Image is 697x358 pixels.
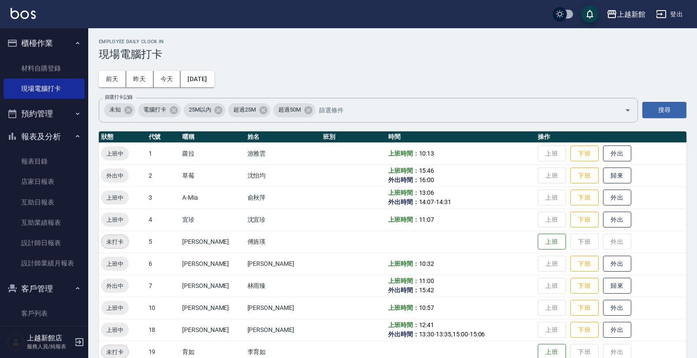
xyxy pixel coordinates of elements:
button: 客戶管理 [4,277,85,300]
span: 電腦打卡 [138,105,172,114]
td: - [386,186,536,209]
div: 未知 [104,103,135,117]
td: 7 [146,275,180,297]
span: 未打卡 [101,347,128,357]
a: 設計師業績月報表 [4,253,85,273]
td: 3 [146,186,180,209]
button: 下班 [570,212,599,228]
span: 超過50M [273,105,306,114]
td: 傅旌瑛 [245,231,321,253]
td: 5 [146,231,180,253]
span: 14:07 [419,198,435,205]
span: 上班中 [101,303,129,313]
button: 外出 [603,322,631,338]
td: [PERSON_NAME] [180,275,245,297]
a: 店家日報表 [4,172,85,192]
button: 下班 [570,322,599,338]
h3: 現場電腦打卡 [99,48,686,60]
div: 超過25M [228,103,270,117]
td: 游雅雲 [245,142,321,164]
td: [PERSON_NAME] [245,297,321,319]
button: 外出 [603,145,631,162]
span: 未知 [104,105,126,114]
span: 15:42 [419,287,435,294]
span: 11:07 [419,216,435,223]
span: 外出中 [101,171,129,180]
th: 班別 [321,131,386,143]
b: 外出時間： [388,287,419,294]
a: 現場電腦打卡 [4,78,85,99]
td: A-Mia [180,186,245,209]
span: 外出中 [101,281,129,291]
td: 草莓 [180,164,245,186]
span: 10:13 [419,150,435,157]
span: 15:00 [453,331,468,338]
span: 16:00 [419,176,435,183]
button: Open [621,103,635,117]
td: 10 [146,297,180,319]
span: 25M以內 [184,105,217,114]
span: 10:57 [419,304,435,311]
b: 上班時間： [388,150,419,157]
span: 13:06 [419,189,435,196]
span: 上班中 [101,193,129,202]
span: 未打卡 [101,237,128,246]
b: 上班時間： [388,304,419,311]
button: save [581,5,599,23]
td: 蘿拉 [180,142,245,164]
div: 25M以內 [184,103,226,117]
div: 電腦打卡 [138,103,181,117]
label: 篩選打卡記錄 [105,94,133,101]
span: 13:30 [419,331,435,338]
button: 歸來 [603,278,631,294]
button: 櫃檯作業 [4,32,85,55]
a: 互助業績報表 [4,213,85,233]
button: 外出 [603,212,631,228]
a: 客戶列表 [4,303,85,324]
span: 上班中 [101,259,129,268]
td: 宜珍 [180,209,245,231]
th: 狀態 [99,131,146,143]
b: 外出時間： [388,331,419,338]
span: 14:31 [436,198,451,205]
a: 互助日報表 [4,192,85,213]
b: 上班時間： [388,277,419,284]
div: 上越新館 [617,9,645,20]
img: Logo [11,8,36,19]
span: 15:46 [419,167,435,174]
th: 操作 [536,131,686,143]
td: 4 [146,209,180,231]
button: 預約管理 [4,102,85,125]
b: 外出時間： [388,198,419,205]
b: 上班時間： [388,189,419,196]
button: 外出 [603,300,631,316]
button: 報表及分析 [4,125,85,148]
span: 10:32 [419,260,435,267]
td: [PERSON_NAME] [245,253,321,275]
a: 報表目錄 [4,151,85,172]
span: 上班中 [101,149,129,158]
th: 時間 [386,131,536,143]
td: 1 [146,142,180,164]
span: 上班中 [101,215,129,224]
p: 服務人員/純報表 [27,343,72,351]
button: 搜尋 [642,102,686,118]
td: 18 [146,319,180,341]
button: 下班 [570,256,599,272]
span: 13:35 [436,331,451,338]
b: 上班時間： [388,260,419,267]
b: 上班時間： [388,216,419,223]
td: [PERSON_NAME] [180,297,245,319]
span: 超過25M [228,105,261,114]
th: 姓名 [245,131,321,143]
b: 上班時間： [388,321,419,328]
button: [DATE] [180,71,214,87]
td: [PERSON_NAME] [180,253,245,275]
th: 暱稱 [180,131,245,143]
td: 2 [146,164,180,186]
img: Person [7,333,25,351]
button: 今天 [154,71,181,87]
th: 代號 [146,131,180,143]
td: 林雨臻 [245,275,321,297]
span: 11:00 [419,277,435,284]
